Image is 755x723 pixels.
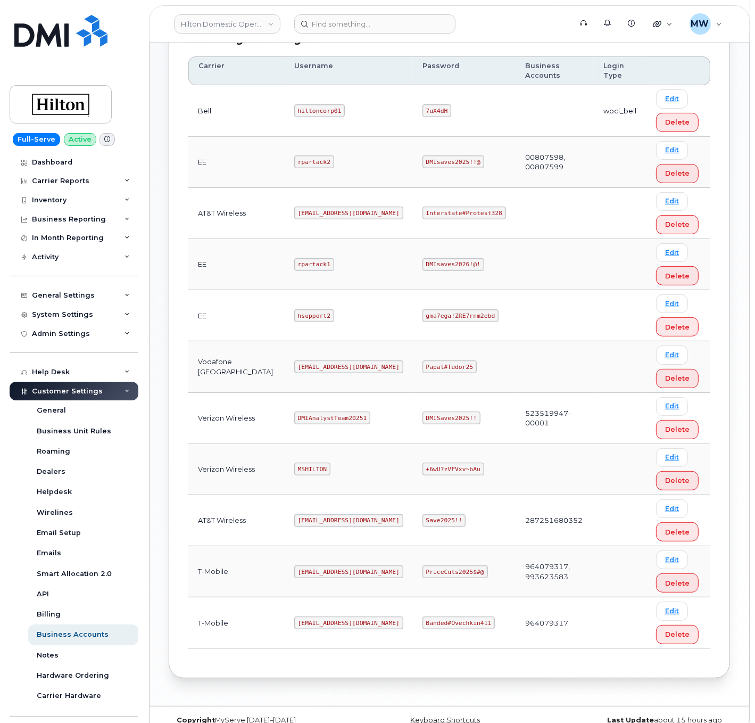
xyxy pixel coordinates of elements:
button: Delete [656,369,699,388]
th: Password [413,56,516,86]
button: Delete [656,573,699,593]
button: Delete [656,317,699,336]
td: EE [188,137,285,188]
a: Edit [656,346,688,364]
span: Delete [665,578,690,588]
th: Login Type [594,56,646,86]
span: Delete [665,373,690,383]
a: Hilton Domestic Operating Company Inc [174,14,280,34]
td: 964079317 [516,597,594,648]
code: [EMAIL_ADDRESS][DOMAIN_NAME] [294,565,403,578]
td: 523519947-00001 [516,393,594,444]
button: Delete [656,522,699,541]
span: Delete [665,527,690,537]
code: DMIsaves2026!@! [422,258,484,271]
code: PriceCuts2025$#@ [422,565,488,578]
td: AT&T Wireless [188,495,285,546]
code: +6wU?zVFVxv~bAu [422,463,484,475]
code: rpartack1 [294,258,334,271]
a: Edit [656,294,688,313]
a: Edit [656,397,688,416]
button: Delete [656,266,699,285]
a: Edit [656,141,688,160]
a: Edit [656,499,688,518]
th: Business Accounts [516,56,594,86]
code: 7uX4dH [422,104,451,117]
input: Find something... [294,14,455,34]
code: [EMAIL_ADDRESS][DOMAIN_NAME] [294,207,403,219]
td: Vodafone [GEOGRAPHIC_DATA] [188,341,285,392]
code: [EMAIL_ADDRESS][DOMAIN_NAME] [294,617,403,629]
code: Banded#Ovechkin411 [422,617,495,629]
span: Delete [665,271,690,281]
code: gma7ega!ZRE7rnm2ebd [422,309,499,322]
code: Papal#Tudor25 [422,360,477,373]
td: T-Mobile [188,546,285,597]
td: Bell [188,85,285,136]
th: Carrier [188,56,285,86]
button: Delete [656,164,699,183]
code: Interstate#Protest328 [422,207,506,219]
a: Edit [656,192,688,211]
code: Save2025!! [422,514,466,527]
div: Quicklinks [645,13,680,35]
a: Edit [656,602,688,620]
div: Marissa Weiss [682,13,729,35]
code: hiltoncorp01 [294,104,345,117]
td: EE [188,239,285,290]
span: Delete [665,117,690,127]
span: Delete [665,424,690,434]
iframe: Messenger Launcher [709,677,747,715]
td: 00807598, 00807599 [516,137,594,188]
code: rpartack2 [294,155,334,168]
a: Edit [656,448,688,467]
td: wpci_bell [594,85,646,136]
th: Username [285,56,413,86]
span: Delete [665,219,690,229]
span: Delete [665,168,690,178]
span: Delete [665,475,690,486]
a: Edit [656,551,688,569]
a: Edit [656,243,688,262]
td: AT&T Wireless [188,188,285,239]
td: 287251680352 [516,495,594,546]
td: 964079317, 993623583 [516,546,594,597]
td: Verizon Wireless [188,393,285,444]
code: MSHILTON [294,463,330,475]
code: [EMAIL_ADDRESS][DOMAIN_NAME] [294,514,403,527]
td: EE [188,290,285,341]
td: Verizon Wireless [188,444,285,495]
a: Edit [656,89,688,108]
code: DMIsaves2025!!@ [422,155,484,168]
button: Delete [656,625,699,644]
code: DMIAnalystTeam20251 [294,412,370,424]
button: Delete [656,113,699,132]
td: T-Mobile [188,597,285,648]
code: [EMAIL_ADDRESS][DOMAIN_NAME] [294,360,403,373]
button: Delete [656,215,699,234]
code: hsupport2 [294,309,334,322]
span: Delete [665,322,690,332]
span: MW [691,18,709,30]
span: Delete [665,629,690,639]
code: DMISaves2025!! [422,412,480,424]
button: Delete [656,471,699,490]
button: Delete [656,420,699,439]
